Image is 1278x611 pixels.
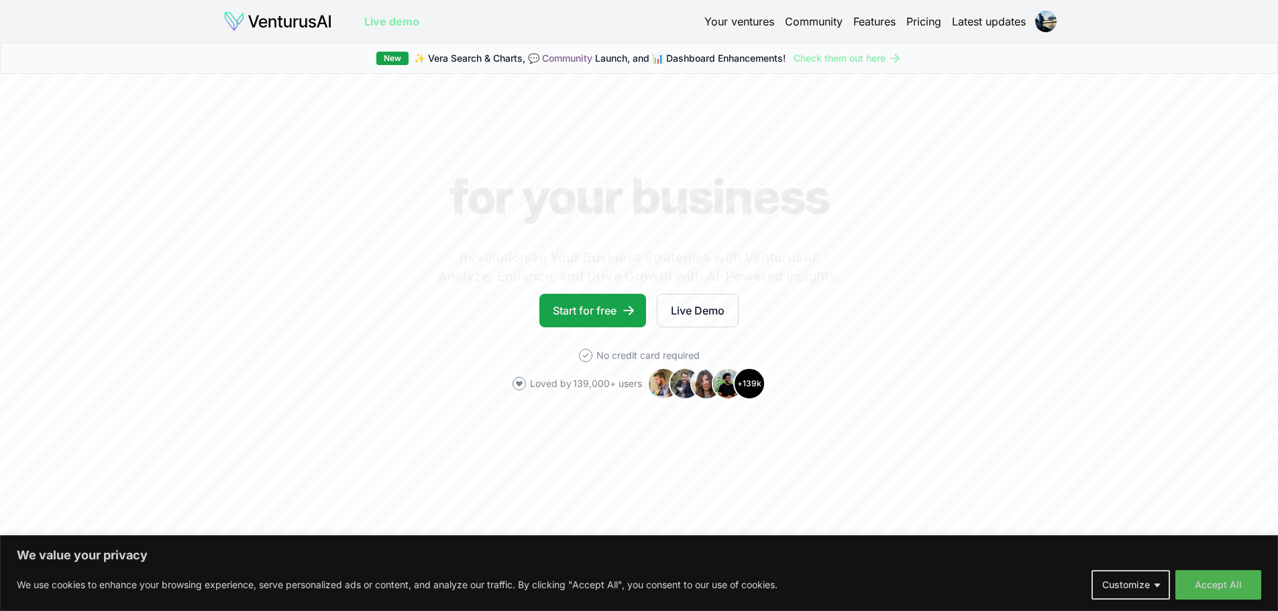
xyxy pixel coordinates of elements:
[669,368,701,400] img: Avatar 2
[906,13,941,30] a: Pricing
[704,13,774,30] a: Your ventures
[1091,570,1170,600] button: Customize
[1035,11,1057,32] img: ACg8ocL-pBSijqTBSs8Z8csfPOez2AIRC7cW73licG8cy3ZSuVqU7LCj=s96-c
[853,13,896,30] a: Features
[17,547,1261,563] p: We value your privacy
[647,368,680,400] img: Avatar 1
[223,11,332,32] img: logo
[794,52,902,65] a: Check them out here
[539,294,646,327] a: Start for free
[657,294,739,327] a: Live Demo
[364,13,419,30] a: Live demo
[785,13,843,30] a: Community
[712,368,744,400] img: Avatar 4
[376,52,409,65] div: New
[690,368,723,400] img: Avatar 3
[542,52,592,64] a: Community
[17,577,778,593] p: We use cookies to enhance your browsing experience, serve personalized ads or content, and analyz...
[1175,570,1261,600] button: Accept All
[414,52,786,65] span: ✨ Vera Search & Charts, 💬 Launch, and 📊 Dashboard Enhancements!
[952,13,1026,30] a: Latest updates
